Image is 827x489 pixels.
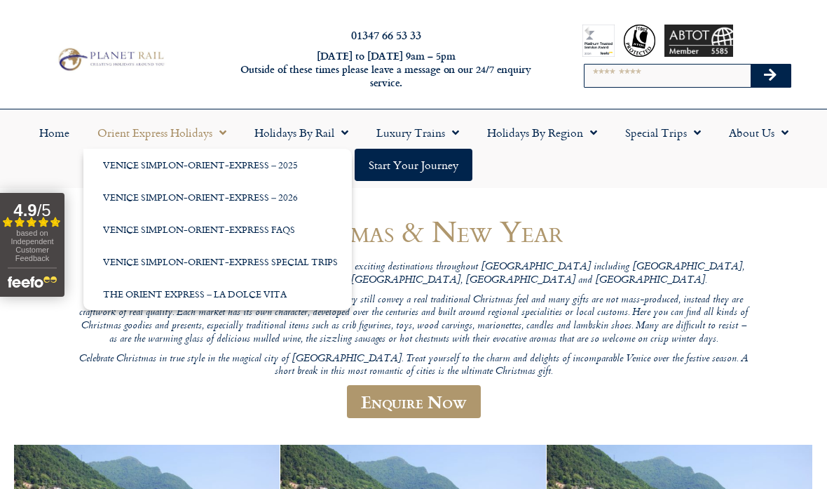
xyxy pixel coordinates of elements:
[351,27,421,43] a: 01347 66 53 33
[83,278,352,310] a: The Orient Express – La Dolce Vita
[611,116,715,149] a: Special Trips
[224,50,548,89] h6: [DATE] to [DATE] 9am – 5pm Outside of these times please leave a message on our 24/7 enquiry serv...
[77,353,750,379] p: Celebrate Christmas in true style in the magical city of [GEOGRAPHIC_DATA]. Treat yourself to the...
[54,46,166,73] img: Planet Rail Train Holidays Logo
[77,215,750,248] h1: Christmas & New Year
[77,294,750,347] p: Why not explore a Christmas market? The beauty of these is that they still convey a real traditio...
[83,149,352,310] ul: Orient Express Holidays
[25,116,83,149] a: Home
[7,116,820,181] nav: Menu
[83,213,352,246] a: Venice Simplon-Orient-Express FAQs
[362,116,473,149] a: Luxury Trains
[715,116,802,149] a: About Us
[83,116,240,149] a: Orient Express Holidays
[77,261,750,287] p: You can tailor make your Christmas and New Year holiday by rail to exciting destinations througho...
[355,149,472,181] a: Start your Journey
[473,116,611,149] a: Holidays by Region
[751,65,791,87] button: Search
[83,181,352,213] a: Venice Simplon-Orient-Express – 2026
[240,116,362,149] a: Holidays by Rail
[83,149,352,181] a: Venice Simplon-Orient-Express – 2025
[347,385,481,418] a: Enquire Now
[83,246,352,278] a: Venice Simplon-Orient-Express Special Trips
